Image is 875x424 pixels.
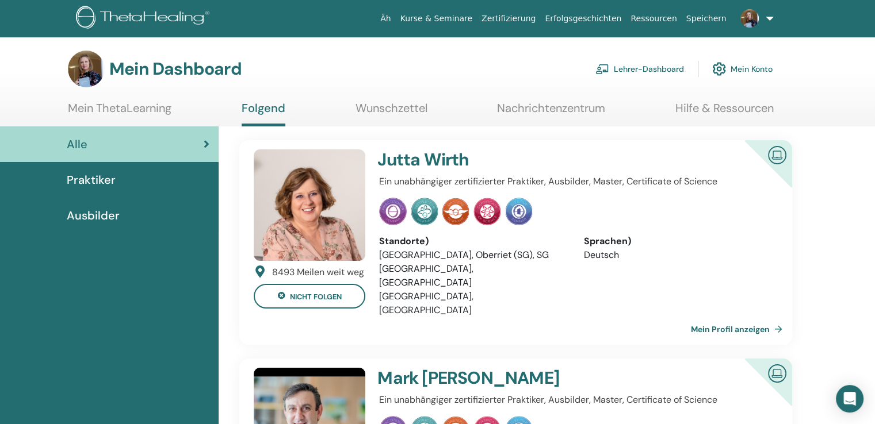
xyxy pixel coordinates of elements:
font: Praktiker [67,172,116,187]
img: Zertifizierte Online-Ausbilder [763,360,791,386]
font: Mein Dashboard [109,57,242,80]
font: Deutsch [584,249,619,261]
img: default.jpg [68,51,105,87]
img: cog.svg [712,59,726,79]
font: Zertifizierung [482,14,536,23]
font: Alle [67,137,87,152]
div: Öffnen Sie den Intercom Messenger [836,385,863,413]
font: Erfolgsgeschichten [545,14,621,23]
img: chalkboard-teacher.svg [595,64,609,74]
a: Wunschzettel [356,101,427,124]
font: Lehrer-Dashboard [614,64,684,75]
a: Mein Konto [712,56,773,82]
font: [GEOGRAPHIC_DATA], [GEOGRAPHIC_DATA] [379,290,473,316]
font: Mein Profil anzeigen [691,324,770,334]
font: Folgend [242,101,285,115]
a: Kurse & Seminare [396,8,477,29]
a: Zertifizierung [477,8,540,29]
font: Ressourcen [631,14,677,23]
font: Mein Konto [731,64,773,75]
font: Wirth [423,148,469,171]
font: Standorte) [379,235,429,247]
a: Folgend [242,101,285,126]
font: Kurse & Seminare [400,14,472,23]
a: Nachrichtenzentrum [497,101,605,124]
font: Ein unabhängiger zertifizierter Praktiker, Ausbilder, Master, Certificate of Science [379,394,717,406]
font: Äh [380,14,391,23]
font: [PERSON_NAME] [422,367,559,389]
font: Speichern [686,14,727,23]
img: Zertifizierte Online-Ausbilder [763,141,791,167]
div: Zertifizierte Online-Ausbilder [726,140,792,206]
font: Wunschzettel [356,101,427,115]
a: Äh [376,8,395,29]
font: Mark [377,367,418,389]
font: Nachrichtenzentrum [497,101,605,115]
img: logo.png [76,6,213,32]
font: Meilen weit weg [297,266,364,278]
font: [GEOGRAPHIC_DATA], [GEOGRAPHIC_DATA] [379,263,473,288]
font: nicht folgen [290,292,342,302]
a: Lehrer-Dashboard [595,56,684,82]
a: Mein Profil anzeigen [691,317,787,340]
font: 8493 [272,266,295,278]
font: Hilfe & Ressourcen [675,101,774,115]
button: nicht folgen [254,284,365,309]
a: Mein ThetaLearning [68,101,171,124]
a: Ressourcen [626,8,681,29]
font: Ausbilder [67,208,120,223]
font: Ein unabhängiger zertifizierter Praktiker, Ausbilder, Master, Certificate of Science [379,175,717,187]
font: Sprachen) [584,235,631,247]
font: Jutta [377,148,420,171]
font: [GEOGRAPHIC_DATA], Oberriet (SG), SG [379,249,549,261]
img: default.jpg [740,9,759,28]
font: Mein ThetaLearning [68,101,171,115]
a: Erfolgsgeschichten [540,8,626,29]
a: Speichern [682,8,731,29]
a: Hilfe & Ressourcen [675,101,774,124]
img: default.jpg [254,149,365,261]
